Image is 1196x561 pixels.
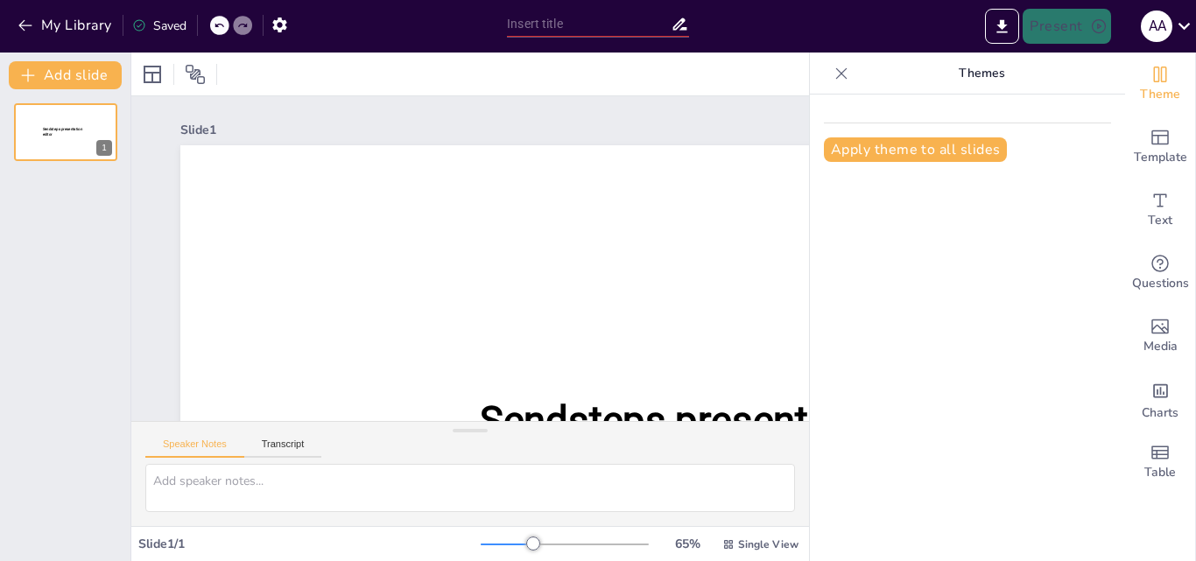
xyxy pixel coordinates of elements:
[1143,337,1178,356] span: Media
[1140,85,1180,104] span: Theme
[1125,53,1195,116] div: Change the overall theme
[1125,431,1195,494] div: Add a table
[1125,368,1195,431] div: Add charts and graphs
[1125,305,1195,368] div: Add images, graphics, shapes or video
[9,61,122,89] button: Add slide
[132,18,186,34] div: Saved
[666,536,708,552] div: 65 %
[14,103,117,161] div: Sendsteps presentation editor1
[244,438,322,458] button: Transcript
[1142,403,1178,423] span: Charts
[855,53,1108,95] p: Themes
[1023,9,1110,44] button: Present
[185,64,206,85] span: Position
[1144,463,1176,482] span: Table
[1125,179,1195,242] div: Add text boxes
[13,11,119,39] button: My Library
[985,9,1019,44] button: Export to PowerPoint
[738,537,799,551] span: Single View
[1125,242,1195,305] div: Get real-time input from your audience
[1141,11,1172,42] div: A A
[824,137,1007,162] button: Apply theme to all slides
[1148,211,1172,230] span: Text
[1134,148,1187,167] span: Template
[180,122,1075,138] div: Slide 1
[480,397,897,499] span: Sendsteps presentation editor
[43,127,82,137] span: Sendsteps presentation editor
[1141,9,1172,44] button: A A
[145,438,244,458] button: Speaker Notes
[1125,116,1195,179] div: Add ready made slides
[1132,274,1189,293] span: Questions
[507,11,671,37] input: Insert title
[138,536,481,552] div: Slide 1 / 1
[138,60,166,88] div: Layout
[96,140,112,156] div: 1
